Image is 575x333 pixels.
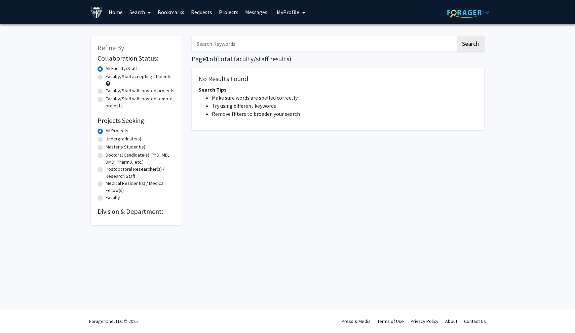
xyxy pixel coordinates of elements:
label: All Projects [106,127,128,134]
span: My Profile [277,9,299,15]
div: ForagerOne, LLC © 2025 [89,309,138,333]
a: About [445,318,457,324]
span: Search Tips [198,86,227,93]
h2: Projects Seeking: [98,116,175,125]
label: Postdoctoral Researcher(s) / Research Staff [106,166,175,180]
a: Messages [242,0,271,24]
label: All Faculty/Staff [106,65,137,72]
nav: Page navigation [192,137,484,152]
h2: Division & Department: [98,207,175,215]
label: Doctoral Candidate(s) (PhD, MD, DMD, PharmD, etc.) [106,152,175,166]
label: Medical Resident(s) / Medical Fellow(s) [106,180,175,194]
li: Remove filters to broaden your search [212,110,477,118]
a: Home [105,0,126,24]
li: Try using different keywords [212,102,477,110]
a: Bookmarks [154,0,188,24]
label: Faculty/Staff with posted projects [106,87,175,94]
button: Search [457,36,484,52]
img: ForagerOne Logo [447,7,489,18]
span: 1 [206,55,209,63]
a: Requests [188,0,216,24]
a: Press & Media [342,318,371,324]
a: Privacy Policy [411,318,438,324]
li: Make sure words are spelled correctly [212,94,477,102]
label: Faculty/Staff accepting students [106,73,171,80]
a: Search [126,0,154,24]
input: Search Keywords [192,36,456,52]
h1: Page of ( total faculty/staff results) [192,55,484,63]
img: Johns Hopkins University Logo [91,6,103,18]
a: Projects [216,0,242,24]
label: Faculty/Staff with posted remote projects [106,95,175,109]
iframe: Chat [546,303,570,328]
label: Faculty [106,194,120,201]
label: Undergraduate(s) [106,135,141,142]
a: Contact Us [464,318,486,324]
span: Refine By [98,43,124,52]
a: Terms of Use [377,318,404,324]
h2: Collaboration Status: [98,54,175,62]
label: Master's Student(s) [106,143,145,151]
h5: No Results Found [198,75,477,83]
